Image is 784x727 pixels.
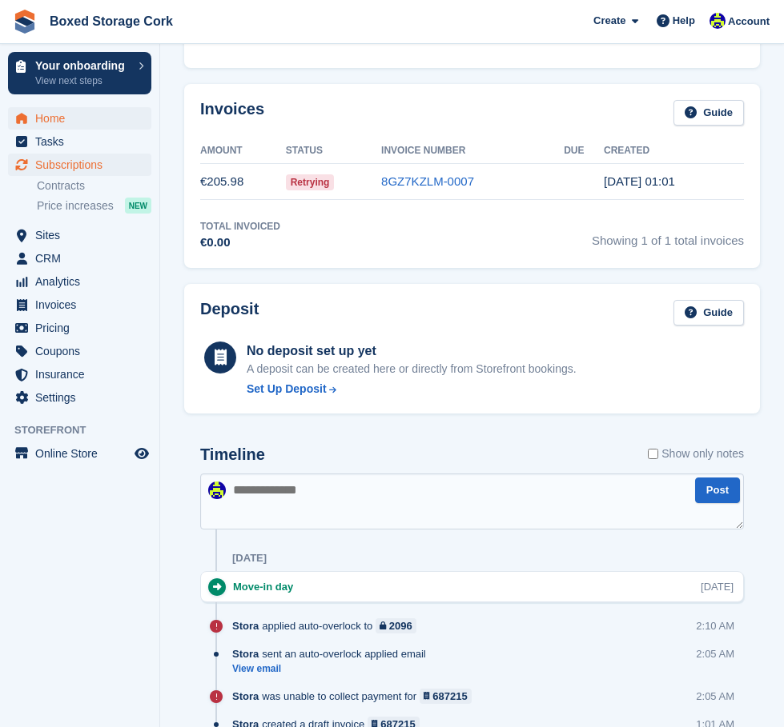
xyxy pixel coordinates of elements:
[695,477,740,504] button: Post
[37,197,151,214] a: Price increases NEW
[673,13,695,29] span: Help
[8,154,151,176] a: menu
[8,270,151,293] a: menu
[420,689,472,704] a: 687215
[200,100,264,126] h2: Invoices
[208,481,226,499] img: Vincent
[247,361,577,377] p: A deposit can be created here or directly from Storefront bookings.
[232,646,259,661] span: Stora
[592,219,744,252] span: Showing 1 of 1 total invoices
[604,138,744,164] th: Created
[35,294,131,316] span: Invoices
[232,618,259,633] span: Stora
[376,618,416,633] a: 2096
[35,130,131,153] span: Tasks
[233,579,301,594] div: Move-in day
[14,422,159,438] span: Storefront
[200,164,286,200] td: €205.98
[200,445,265,464] h2: Timeline
[37,198,114,214] span: Price increases
[247,342,577,361] div: No deposit set up yet
[13,10,37,34] img: stora-icon-8386f47178a22dfd0bd8f6a31ec36ba5ce8667c1dd55bd0f319d3a0aa187defe.svg
[710,13,726,29] img: Vincent
[8,247,151,270] a: menu
[35,363,131,385] span: Insurance
[8,386,151,409] a: menu
[696,618,734,633] div: 2:10 AM
[35,74,131,88] p: View next steps
[8,52,151,94] a: Your onboarding View next steps
[35,270,131,293] span: Analytics
[593,13,625,29] span: Create
[35,340,131,362] span: Coupons
[8,363,151,385] a: menu
[8,317,151,339] a: menu
[728,14,770,30] span: Account
[8,130,151,153] a: menu
[564,138,604,164] th: Due
[247,381,577,397] a: Set Up Deposit
[232,662,434,676] a: View email
[701,579,734,594] div: [DATE]
[35,154,131,176] span: Subscriptions
[8,224,151,246] a: menu
[125,198,151,214] div: NEW
[8,340,151,362] a: menu
[673,100,744,126] a: Guide
[200,234,280,252] div: €0.00
[432,689,467,704] div: 687215
[673,300,744,326] a: Guide
[8,294,151,316] a: menu
[132,444,151,463] a: Preview store
[696,689,734,704] div: 2:05 AM
[232,618,424,633] div: applied auto-overlock to
[232,689,480,704] div: was unable to collect payment for
[35,107,131,130] span: Home
[648,445,744,462] label: Show only notes
[604,174,675,188] time: 2025-08-14 00:01:06 UTC
[43,8,179,34] a: Boxed Storage Cork
[648,445,658,462] input: Show only notes
[232,552,267,565] div: [DATE]
[286,138,381,164] th: Status
[35,247,131,270] span: CRM
[200,300,259,326] h2: Deposit
[389,618,412,633] div: 2096
[200,138,286,164] th: Amount
[8,442,151,465] a: menu
[247,381,327,397] div: Set Up Deposit
[35,224,131,246] span: Sites
[696,646,734,661] div: 2:05 AM
[232,689,259,704] span: Stora
[381,138,564,164] th: Invoice Number
[35,60,131,71] p: Your onboarding
[381,174,474,188] a: 8GZ7KZLM-0007
[35,317,131,339] span: Pricing
[8,107,151,130] a: menu
[286,174,335,190] span: Retrying
[35,442,131,465] span: Online Store
[232,646,434,661] div: sent an auto-overlock applied email
[200,219,280,234] div: Total Invoiced
[35,386,131,409] span: Settings
[37,178,151,194] a: Contracts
